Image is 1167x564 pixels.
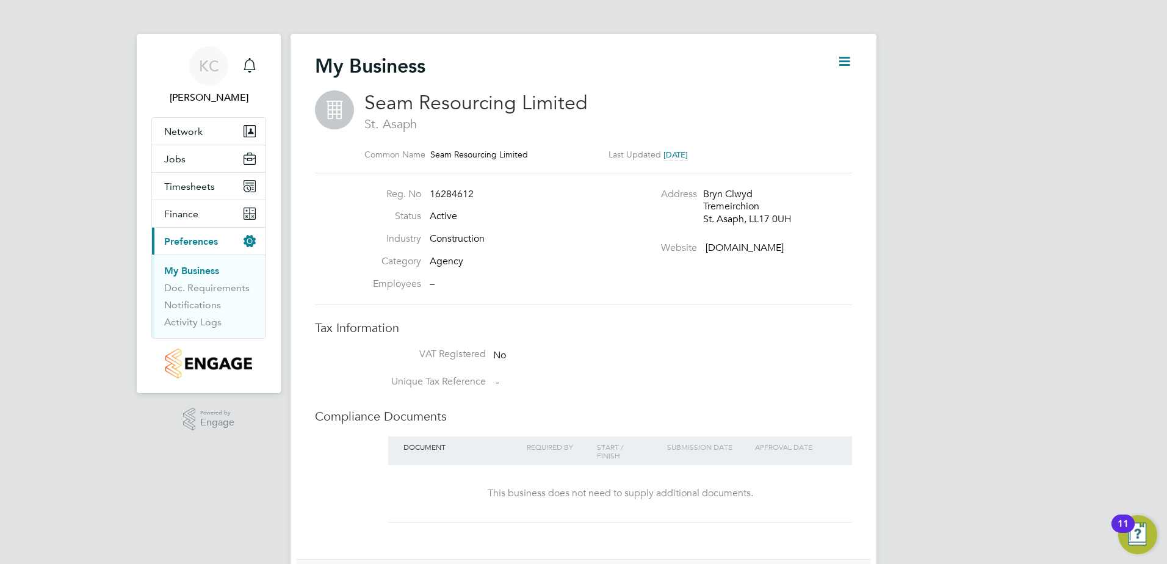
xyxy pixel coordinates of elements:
a: Go to home page [151,349,266,378]
span: [DOMAIN_NAME] [706,242,784,254]
div: Tremeirchion [703,200,819,213]
label: Common Name [364,149,425,160]
span: - [496,376,499,388]
div: Submission Date [664,436,752,457]
span: St. Asaph [364,116,840,132]
span: Finance [164,208,198,220]
button: Finance [152,200,266,227]
span: Agency [430,255,463,267]
span: Kathy Calveley [151,90,266,105]
span: Seam Resourcing Limited [364,91,588,115]
span: – [430,278,435,290]
h2: My Business [315,54,425,78]
button: Network [152,118,266,145]
label: Unique Tax Reference [364,375,486,388]
span: Engage [200,418,234,428]
span: Active [430,210,457,222]
div: Document [400,436,524,457]
label: Reg. No [354,188,421,201]
h3: Tax Information [315,320,852,336]
div: Start / Finish [594,436,664,466]
span: Seam Resourcing Limited [430,149,528,160]
span: Powered by [200,408,234,418]
span: Network [164,126,203,137]
div: Required By [524,436,594,457]
span: Preferences [164,236,218,247]
div: 11 [1118,524,1129,540]
label: Website [594,242,697,255]
img: weareseam-logo-retina.png [165,349,251,378]
button: Timesheets [152,173,266,200]
span: KC [199,58,219,74]
span: No [493,349,506,361]
button: Preferences [152,228,266,255]
nav: Main navigation [137,34,281,393]
a: Activity Logs [164,316,222,328]
label: Category [354,255,421,268]
div: Preferences [152,255,266,338]
label: Status [354,210,421,223]
label: VAT Registered [364,348,486,361]
span: Jobs [164,153,186,165]
span: Construction [430,233,485,245]
span: [DATE] [663,150,688,160]
div: St. Asaph, LL17 0UH [703,213,819,226]
div: Approval Date [752,436,840,457]
div: Bryn Clwyd [703,188,819,201]
label: Industry [354,233,421,245]
a: My Business [164,265,219,277]
a: Notifications [164,299,221,311]
a: KC[PERSON_NAME] [151,46,266,105]
a: Powered byEngage [183,408,235,431]
a: Doc. Requirements [164,282,250,294]
label: Last Updated [609,149,661,160]
h3: Compliance Documents [315,408,852,424]
div: This business does not need to supply additional documents. [400,487,840,500]
span: 16284612 [430,188,474,200]
button: Jobs [152,145,266,172]
label: Employees [354,278,421,291]
button: Open Resource Center, 11 new notifications [1118,515,1157,554]
span: Timesheets [164,181,215,192]
label: Address [594,188,697,201]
